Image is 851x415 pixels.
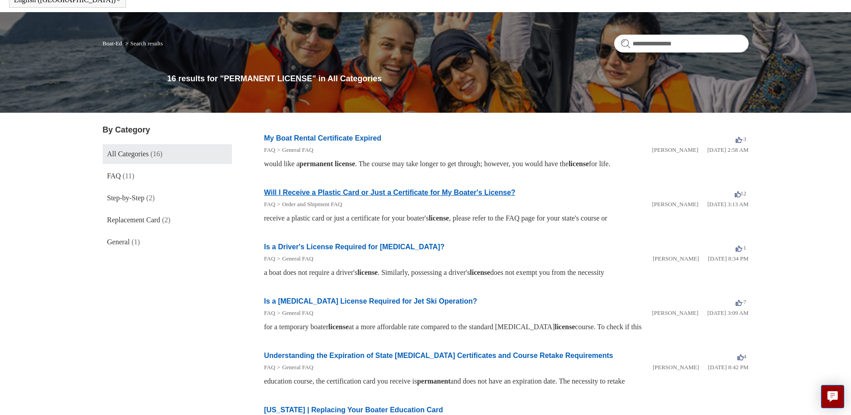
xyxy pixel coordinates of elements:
input: Search [614,35,749,53]
a: Step-by-Step (2) [103,188,232,208]
a: Order and Shipment FAQ [282,201,342,207]
a: Boat-Ed [103,40,122,47]
li: FAQ [264,363,275,372]
span: All Categories [107,150,149,158]
time: 03/16/2022, 20:42 [708,364,748,371]
a: [US_STATE] | Replacing Your Boater Education Card [264,406,443,414]
h1: 16 results for "PERMANENT LICENSE" in All Categories [167,73,749,85]
em: license [328,323,349,331]
a: All Categories (16) [103,144,232,164]
time: 03/16/2022, 03:13 [707,201,749,207]
a: FAQ (11) [103,166,232,186]
a: FAQ [264,309,275,316]
a: General FAQ [282,255,313,262]
li: [PERSON_NAME] [653,254,699,263]
li: Order and Shipment FAQ [275,200,342,209]
time: 03/16/2022, 03:09 [707,309,749,316]
div: a boat does not require a driver's . Similarly, possessing a driver's does not exempt you from th... [264,267,749,278]
a: Is a Driver's License Required for [MEDICAL_DATA]? [264,243,445,251]
li: [PERSON_NAME] [653,363,699,372]
a: Replacement Card (2) [103,210,232,230]
a: General FAQ [282,364,313,371]
li: General FAQ [275,146,314,155]
a: General (1) [103,232,232,252]
li: Search results [123,40,163,47]
li: General FAQ [275,309,314,318]
li: FAQ [264,200,275,209]
a: FAQ [264,255,275,262]
span: (2) [146,194,155,202]
span: 12 [735,190,746,197]
span: (11) [122,172,134,180]
span: (16) [150,150,162,158]
a: Understanding the Expiration of State [MEDICAL_DATA] Certificates and Course Retake Requirements [264,352,613,359]
li: General FAQ [275,363,314,372]
a: FAQ [264,364,275,371]
em: license [554,323,575,331]
a: General FAQ [282,146,313,153]
em: permanent [417,377,451,385]
li: FAQ [264,146,275,155]
div: receive a plastic card or just a certificate for your boater's , please refer to the FAQ page for... [264,213,749,224]
span: Step-by-Step [107,194,145,202]
div: for a temporary boater at a more affordable rate compared to the standard [MEDICAL_DATA] course. ... [264,322,749,332]
button: Live chat [821,385,844,408]
a: My Boat Rental Certificate Expired [264,134,381,142]
time: 03/16/2022, 20:34 [708,255,748,262]
span: 4 [738,353,746,360]
em: license [358,269,378,276]
span: -3 [736,136,746,142]
a: FAQ [264,146,275,153]
div: education course, the certification card you receive is and does not have an expiration date. The... [264,376,749,387]
li: [PERSON_NAME] [652,146,698,155]
span: -7 [736,299,746,305]
span: General [107,238,130,246]
span: Replacement Card [107,216,161,224]
em: license [568,160,589,168]
em: license [429,214,449,222]
span: (2) [162,216,170,224]
div: would like a . The course may take longer to get through; however, you would have the for life. [264,159,749,169]
h3: By Category [103,124,232,136]
a: Will I Receive a Plastic Card or Just a Certificate for My Boater's License? [264,189,515,196]
span: (1) [131,238,140,246]
time: 03/16/2022, 02:58 [707,146,749,153]
li: [PERSON_NAME] [652,309,698,318]
li: [PERSON_NAME] [652,200,698,209]
a: FAQ [264,201,275,207]
a: General FAQ [282,309,313,316]
span: -1 [736,244,746,251]
li: Boat-Ed [103,40,124,47]
em: permanent license [300,160,355,168]
span: FAQ [107,172,121,180]
li: FAQ [264,254,275,263]
li: General FAQ [275,254,314,263]
a: Is a [MEDICAL_DATA] License Required for Jet Ski Operation? [264,297,477,305]
li: FAQ [264,309,275,318]
em: license [470,269,490,276]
